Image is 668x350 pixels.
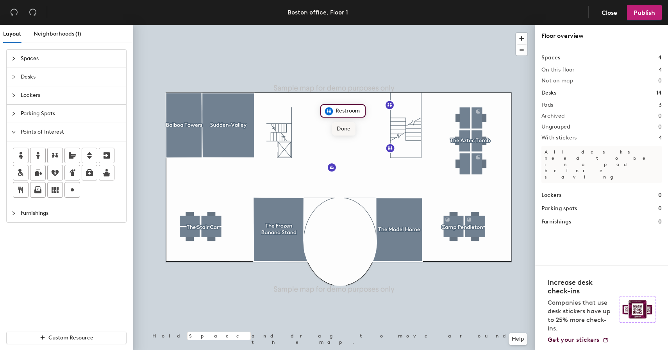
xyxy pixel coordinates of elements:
[658,54,662,62] h1: 4
[6,332,127,344] button: Custom Resource
[541,113,564,119] h2: Archived
[25,5,41,20] button: Redo (⌘ + ⇧ + Z)
[21,105,121,123] span: Parking Spots
[541,54,560,62] h1: Spaces
[21,204,121,222] span: Furnishings
[11,111,16,116] span: collapsed
[11,130,16,134] span: expanded
[541,102,553,108] h2: Pods
[541,191,561,200] h1: Lockers
[548,336,609,344] a: Get your stickers
[595,5,624,20] button: Close
[11,56,16,61] span: collapsed
[6,5,22,20] button: Undo (⌘ + Z)
[548,298,615,333] p: Companies that use desk stickers have up to 25% more check-ins.
[659,67,662,73] h2: 4
[541,89,556,97] h1: Desks
[541,204,577,213] h1: Parking spots
[658,191,662,200] h1: 0
[658,124,662,130] h2: 0
[620,296,655,323] img: Sticker logo
[21,86,121,104] span: Lockers
[659,135,662,141] h2: 4
[509,333,527,345] button: Help
[658,113,662,119] h2: 0
[656,89,662,97] h1: 14
[34,30,81,37] span: Neighborhoods (1)
[48,334,93,341] span: Custom Resource
[21,50,121,68] span: Spaces
[658,218,662,226] h1: 0
[548,278,615,295] h4: Increase desk check-ins
[541,67,575,73] h2: On this floor
[11,75,16,79] span: collapsed
[10,8,18,16] span: undo
[288,7,348,17] div: Boston office, Floor 1
[541,135,577,141] h2: With stickers
[324,107,334,116] img: restroom
[541,218,571,226] h1: Furnishings
[659,102,662,108] h2: 3
[658,78,662,84] h2: 0
[627,5,662,20] button: Publish
[602,9,617,16] span: Close
[541,31,662,41] div: Floor overview
[541,146,662,183] p: All desks need to be in a pod before saving
[21,68,121,86] span: Desks
[21,123,121,141] span: Points of Interest
[11,211,16,216] span: collapsed
[658,204,662,213] h1: 0
[634,9,655,16] span: Publish
[332,122,355,136] span: Done
[541,124,570,130] h2: Ungrouped
[548,336,599,343] span: Get your stickers
[541,78,573,84] h2: Not on map
[11,93,16,98] span: collapsed
[3,30,21,37] span: Layout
